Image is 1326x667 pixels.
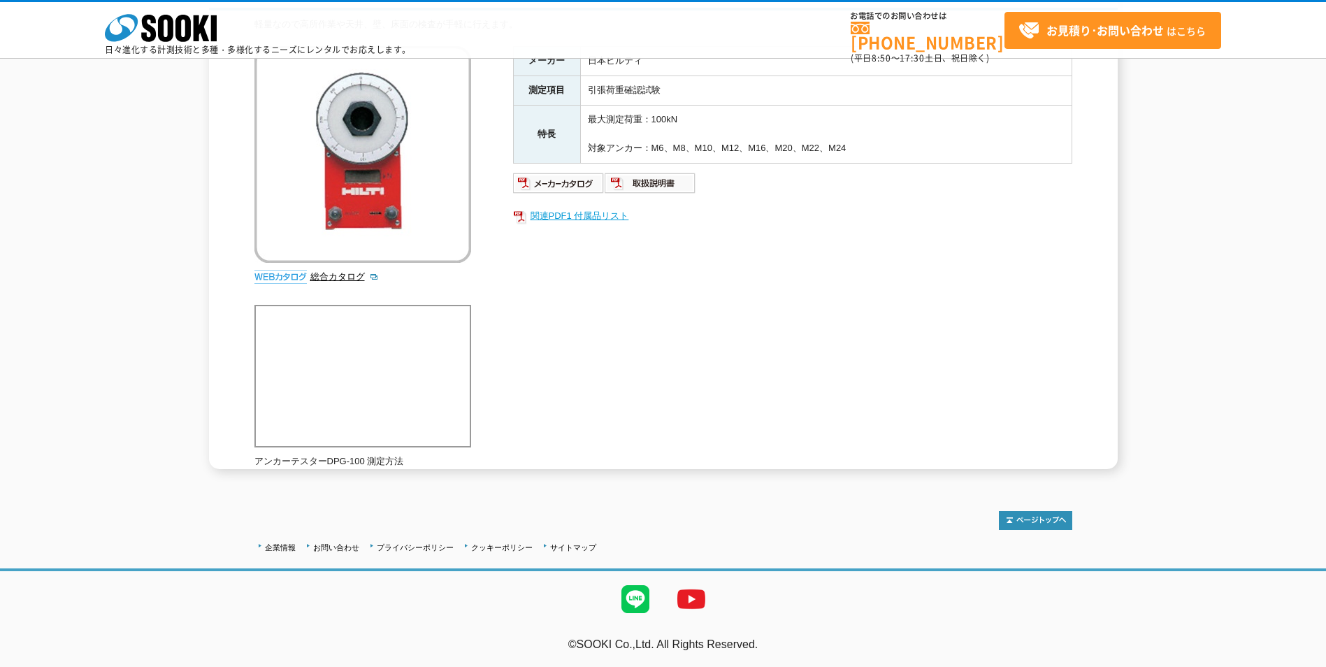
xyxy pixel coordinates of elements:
td: 最大測定荷重：100kN 対象アンカー：M6、M8、M10、M12、M16、M20、M22、M24 [580,105,1072,163]
span: (平日 ～ 土日、祝日除く) [851,52,989,64]
img: メーカーカタログ [513,172,605,194]
a: お見積り･お問い合わせはこちら [1004,12,1221,49]
a: クッキーポリシー [471,543,533,552]
p: アンカーテスターDPG-100 測定方法 [254,454,471,469]
span: お電話でのお問い合わせは [851,12,1004,20]
th: 特長 [513,105,580,163]
span: はこちら [1018,20,1206,41]
img: webカタログ [254,270,307,284]
a: プライバシーポリシー [377,543,454,552]
a: メーカーカタログ [513,181,605,192]
a: 取扱説明書 [605,181,696,192]
img: LINE [607,571,663,627]
img: トップページへ [999,511,1072,530]
img: アンカーテスター DPG100 [254,46,471,263]
a: お問い合わせ [313,543,359,552]
strong: お見積り･お問い合わせ [1046,22,1164,38]
a: [PHONE_NUMBER] [851,22,1004,50]
a: 総合カタログ [310,271,379,282]
span: 17:30 [900,52,925,64]
td: 引張荷重確認試験 [580,76,1072,105]
img: YouTube [663,571,719,627]
p: 日々進化する計測技術と多種・多様化するニーズにレンタルでお応えします。 [105,45,411,54]
a: 関連PDF1 付属品リスト [513,207,1072,225]
span: 8:50 [872,52,891,64]
img: 取扱説明書 [605,172,696,194]
a: テストMail [1272,653,1326,665]
a: 企業情報 [265,543,296,552]
a: サイトマップ [550,543,596,552]
th: 測定項目 [513,76,580,105]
